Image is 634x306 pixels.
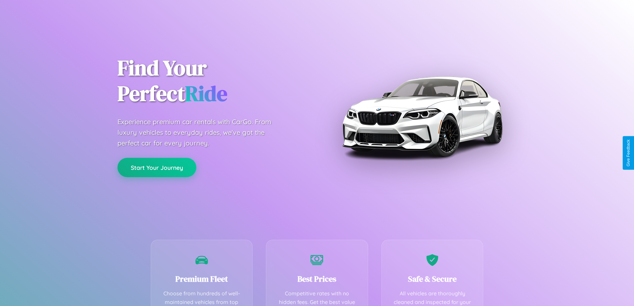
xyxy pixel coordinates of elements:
h3: Premium Fleet [161,273,243,284]
div: Give Feedback [626,140,631,166]
h1: Find Your Perfect [117,55,307,107]
button: Start Your Journey [117,158,196,177]
h3: Safe & Secure [392,273,473,284]
img: Premium BMW car rental vehicle [339,33,505,200]
span: Ride [185,79,227,108]
p: Experience premium car rentals with CarGo. From luxury vehicles to everyday rides, we've got the ... [117,117,284,149]
h3: Best Prices [276,273,358,284]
